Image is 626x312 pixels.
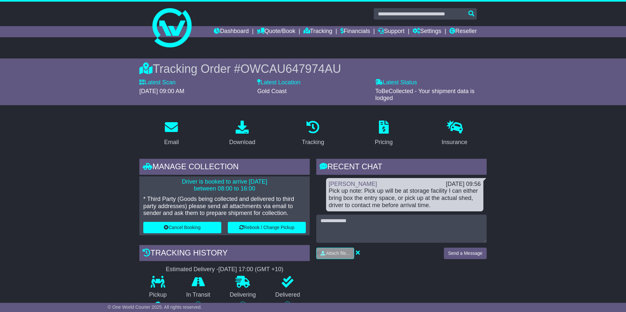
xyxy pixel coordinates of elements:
a: Quote/Book [257,26,295,37]
span: [DATE] 09:00 AM [139,88,184,94]
span: OWCAU647974AU [241,62,341,75]
a: Tracking [304,26,332,37]
div: Estimated Delivery - [139,266,310,273]
span: Gold Coast [257,88,287,94]
a: [PERSON_NAME] [329,181,377,187]
div: Pricing [375,138,393,147]
a: Dashboard [214,26,249,37]
div: Pick up note: Pick up will be at storage facility I can either bring box the entry space, or pick... [329,188,481,209]
label: Latest Location [257,79,300,86]
button: Rebook / Change Pickup [228,222,306,233]
div: Insurance [442,138,467,147]
p: * Third Party (Goods being collected and delivered to third party addresses) please send all atta... [143,196,306,217]
div: Tracking history [139,245,310,263]
p: Delivering [220,291,266,299]
div: [DATE] 17:00 (GMT +10) [218,266,283,273]
span: ToBeCollected - Your shipment data is lodged [375,88,475,102]
div: Manage collection [139,159,310,176]
p: In Transit [177,291,220,299]
span: © One World Courier 2025. All rights reserved. [108,304,202,310]
a: Financials [340,26,370,37]
p: Driver is booked to arrive [DATE] between 08:00 to 16:00 [143,178,306,192]
div: Email [164,138,179,147]
p: Pickup [139,291,177,299]
label: Latest Scan [139,79,176,86]
a: Reseller [449,26,477,37]
div: [DATE] 09:56 [446,181,481,188]
a: Tracking [298,118,328,149]
a: Download [225,118,259,149]
label: Latest Status [375,79,417,86]
a: Insurance [437,118,472,149]
a: Email [160,118,183,149]
a: Pricing [370,118,397,149]
div: Tracking [302,138,324,147]
button: Send a Message [444,248,487,259]
div: Tracking Order # [139,62,487,76]
p: Delivered [266,291,310,299]
button: Cancel Booking [143,222,221,233]
div: RECENT CHAT [316,159,487,176]
a: Settings [413,26,441,37]
div: Download [229,138,255,147]
a: Support [378,26,404,37]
